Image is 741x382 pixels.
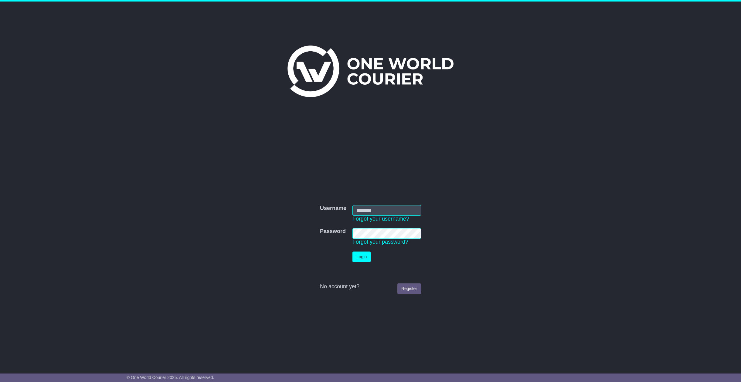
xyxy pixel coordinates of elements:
[320,228,346,235] label: Password
[320,205,346,212] label: Username
[320,283,421,290] div: No account yet?
[352,239,408,245] a: Forgot your password?
[287,46,453,97] img: One World
[352,252,371,262] button: Login
[397,283,421,294] a: Register
[127,375,214,380] span: © One World Courier 2025. All rights reserved.
[352,216,409,222] a: Forgot your username?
